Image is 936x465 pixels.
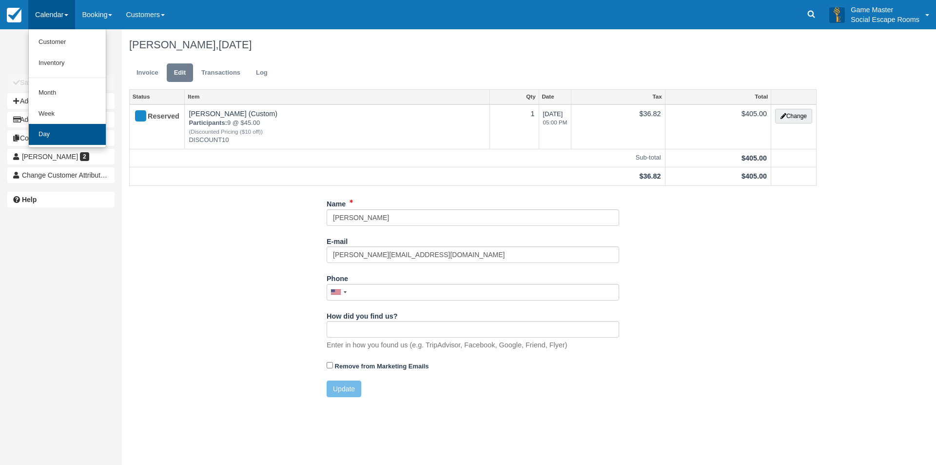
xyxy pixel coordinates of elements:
div: United States: +1 [327,284,350,300]
img: checkfront-main-nav-mini-logo.png [7,8,21,22]
span: [DATE] [218,39,252,51]
button: Copy Booking [7,130,115,146]
button: Add Item [7,93,115,109]
a: Status [130,90,184,103]
td: [PERSON_NAME] (Custom) [185,104,489,149]
em: Sub-total [134,153,661,162]
button: Change Customer Attribution [7,167,115,183]
a: Week [29,103,106,124]
p: Enter in how you found us (e.g. TripAdvisor, Facebook, Google, Friend, Flyer) [327,340,567,350]
label: Name [327,196,346,209]
span: 2 [80,152,89,161]
span: [PERSON_NAME] [22,153,78,161]
td: 1 [489,104,539,149]
strong: Participants [189,119,227,126]
button: Change [775,109,812,123]
td: $36.82 [571,104,665,149]
input: Remove from Marketing Emails [327,362,333,368]
p: Game Master [851,5,919,15]
a: Qty [490,90,539,103]
ul: Calendar [28,29,106,148]
em: (Discounted Pricing ($10 off)) [189,128,485,136]
button: Save [7,75,115,90]
div: Reserved [134,109,172,124]
a: Month [29,82,106,103]
span: [DATE] [543,110,567,127]
a: Invoice [129,63,166,82]
button: Update [327,381,361,397]
a: Day [29,124,106,145]
strong: $405.00 [741,154,767,162]
em: DISCOUNT10 [189,136,485,145]
button: Add Payment [7,112,115,127]
img: A3 [829,7,845,22]
a: Inventory [29,53,106,74]
strong: $36.82 [640,172,661,180]
p: Social Escape Rooms [851,15,919,24]
strong: Remove from Marketing Emails [335,363,429,370]
a: Tax [571,90,664,103]
b: Help [22,196,37,203]
a: Date [539,90,571,103]
h1: [PERSON_NAME], [129,39,817,51]
a: Help [7,192,115,207]
span: Change Customer Attribution [22,171,110,179]
a: Total [665,90,771,103]
em: 9 @ $45.00 [189,119,485,136]
a: Transactions [194,63,248,82]
a: Customer [29,32,106,53]
label: Phone [327,270,348,284]
b: Save [20,79,36,86]
strong: $405.00 [741,172,767,180]
a: Item [185,90,489,103]
a: [PERSON_NAME] 2 [7,149,115,164]
em: 05:00 PM [543,119,567,127]
label: E-mail [327,233,348,247]
a: Edit [167,63,193,82]
td: $405.00 [665,104,771,149]
label: How did you find us? [327,308,398,322]
a: Log [249,63,275,82]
